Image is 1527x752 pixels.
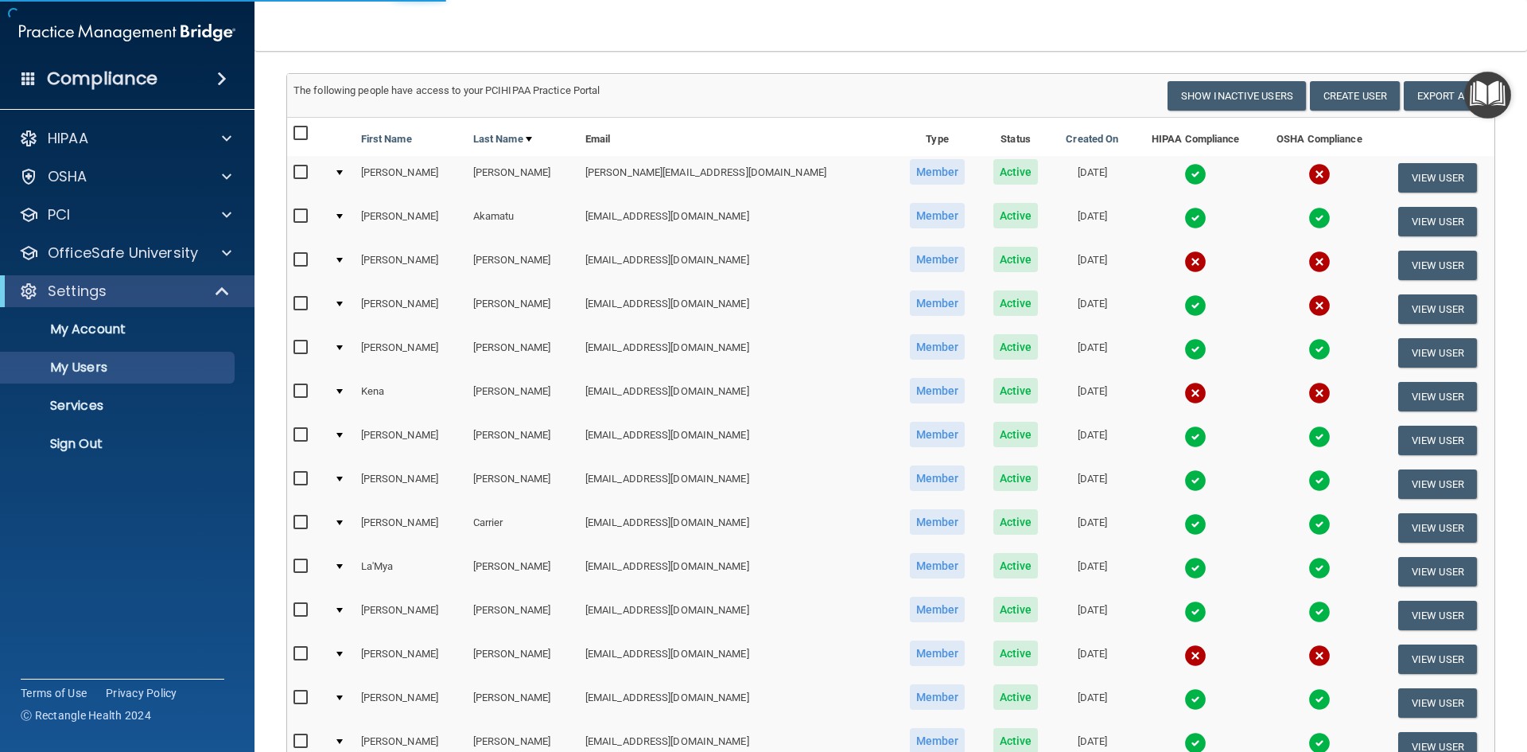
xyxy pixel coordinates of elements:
td: [PERSON_NAME] [467,156,579,200]
a: Settings [19,282,231,301]
td: [DATE] [1051,637,1133,681]
p: Sign Out [10,436,227,452]
span: Member [910,247,966,272]
span: Active [993,597,1039,622]
td: [PERSON_NAME] [467,462,579,506]
th: Email [579,118,895,156]
span: Member [910,597,966,622]
td: [EMAIL_ADDRESS][DOMAIN_NAME] [579,594,895,637]
span: Active [993,290,1039,316]
td: [DATE] [1051,506,1133,550]
a: First Name [361,130,412,149]
td: [PERSON_NAME] [467,287,579,331]
span: Member [910,509,966,535]
button: View User [1398,163,1477,193]
td: [DATE] [1051,331,1133,375]
button: View User [1398,382,1477,411]
span: Active [993,509,1039,535]
td: [PERSON_NAME] [467,331,579,375]
td: [EMAIL_ADDRESS][DOMAIN_NAME] [579,681,895,725]
button: Open Resource Center [1464,72,1511,119]
td: [DATE] [1051,156,1133,200]
td: La'Mya [355,550,467,594]
img: cross.ca9f0e7f.svg [1308,251,1331,273]
img: tick.e7d51cea.svg [1308,207,1331,229]
button: View User [1398,426,1477,455]
img: tick.e7d51cea.svg [1308,557,1331,579]
td: [EMAIL_ADDRESS][DOMAIN_NAME] [579,244,895,287]
img: cross.ca9f0e7f.svg [1308,163,1331,185]
th: OSHA Compliance [1258,118,1381,156]
button: View User [1398,513,1477,543]
span: Member [910,641,966,666]
img: cross.ca9f0e7f.svg [1308,294,1331,317]
td: [DATE] [1051,681,1133,725]
td: [PERSON_NAME] [467,637,579,681]
img: tick.e7d51cea.svg [1308,426,1331,448]
td: [DATE] [1051,594,1133,637]
span: Member [910,553,966,579]
img: tick.e7d51cea.svg [1308,513,1331,536]
img: tick.e7d51cea.svg [1184,601,1206,623]
td: [EMAIL_ADDRESS][DOMAIN_NAME] [579,637,895,681]
img: cross.ca9f0e7f.svg [1308,382,1331,404]
span: Active [993,159,1039,185]
span: Member [910,290,966,316]
span: Member [910,684,966,710]
td: [DATE] [1051,200,1133,244]
td: [EMAIL_ADDRESS][DOMAIN_NAME] [579,331,895,375]
span: Member [910,334,966,360]
img: tick.e7d51cea.svg [1184,207,1206,229]
td: [PERSON_NAME] [355,419,467,462]
td: [PERSON_NAME] [355,637,467,681]
img: tick.e7d51cea.svg [1184,557,1206,579]
span: Active [993,334,1039,360]
img: tick.e7d51cea.svg [1308,338,1331,360]
span: Active [993,203,1039,228]
td: [PERSON_NAME] [467,594,579,637]
td: [PERSON_NAME] [355,506,467,550]
td: [EMAIL_ADDRESS][DOMAIN_NAME] [579,419,895,462]
td: [PERSON_NAME] [355,244,467,287]
button: View User [1398,601,1477,630]
img: tick.e7d51cea.svg [1184,294,1206,317]
a: Created On [1066,130,1118,149]
a: PCI [19,205,231,224]
a: Last Name [473,130,532,149]
p: Services [10,398,227,414]
td: [PERSON_NAME] [355,594,467,637]
a: Terms of Use [21,685,87,701]
span: Member [910,159,966,185]
td: Akamatu [467,200,579,244]
img: tick.e7d51cea.svg [1184,688,1206,711]
td: [PERSON_NAME] [355,462,467,506]
span: Ⓒ Rectangle Health 2024 [21,707,151,723]
button: View User [1398,251,1477,280]
span: The following people have access to your PCIHIPAA Practice Portal [293,84,600,96]
td: [DATE] [1051,419,1133,462]
img: PMB logo [19,17,235,49]
td: [PERSON_NAME] [467,681,579,725]
a: Export All [1404,81,1488,111]
td: [PERSON_NAME] [355,156,467,200]
img: cross.ca9f0e7f.svg [1184,251,1206,273]
a: OfficeSafe University [19,244,231,263]
p: PCI [48,205,70,224]
h4: Compliance [47,68,157,90]
img: tick.e7d51cea.svg [1184,163,1206,185]
a: OSHA [19,167,231,186]
img: tick.e7d51cea.svg [1184,470,1206,492]
td: [EMAIL_ADDRESS][DOMAIN_NAME] [579,287,895,331]
td: [PERSON_NAME] [467,550,579,594]
button: View User [1398,207,1477,236]
td: [DATE] [1051,287,1133,331]
span: Active [993,684,1039,710]
img: tick.e7d51cea.svg [1308,601,1331,623]
td: [EMAIL_ADDRESS][DOMAIN_NAME] [579,506,895,550]
button: Show Inactive Users [1168,81,1306,111]
td: [DATE] [1051,375,1133,419]
td: [EMAIL_ADDRESS][DOMAIN_NAME] [579,375,895,419]
button: View User [1398,338,1477,368]
img: cross.ca9f0e7f.svg [1184,645,1206,667]
span: Member [910,203,966,228]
